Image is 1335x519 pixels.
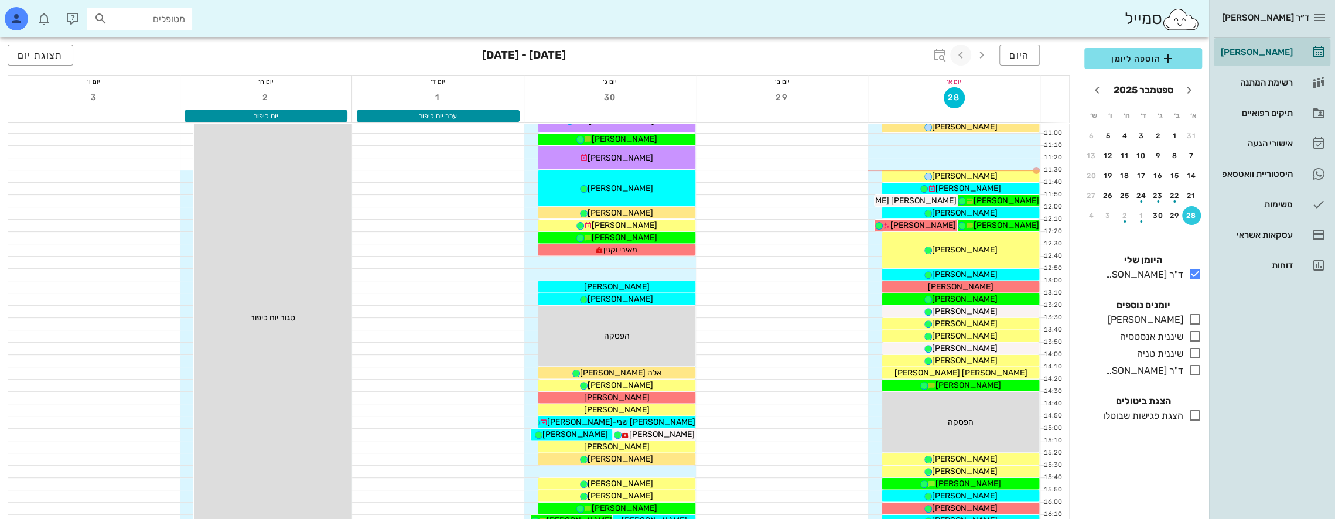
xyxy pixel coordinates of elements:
[1214,129,1330,158] a: אישורי הגעה
[935,380,1001,390] span: [PERSON_NAME]
[1115,192,1134,200] div: 25
[419,112,457,120] span: ערב יום כיפור
[255,87,276,108] button: 2
[1132,172,1151,180] div: 17
[1040,227,1064,237] div: 12:20
[771,87,793,108] button: 29
[1214,160,1330,188] a: היסטוריית וואטסאפ
[948,417,974,427] span: הפסקה
[254,112,278,120] span: יום כיפור
[1084,48,1202,69] button: הוספה ליומן
[1099,127,1118,145] button: 5
[1115,172,1134,180] div: 18
[932,454,998,464] span: [PERSON_NAME]
[944,87,965,108] button: 28
[1099,152,1118,160] div: 12
[932,269,998,279] span: [PERSON_NAME]
[1132,186,1151,205] button: 24
[1218,230,1293,240] div: עסקאות אשראי
[1169,105,1184,125] th: ב׳
[1166,206,1184,225] button: 29
[592,233,657,243] span: [PERSON_NAME]
[1166,186,1184,205] button: 22
[973,220,1039,230] span: [PERSON_NAME]
[35,9,42,16] span: תג
[524,76,696,87] div: יום ג׳
[1166,127,1184,145] button: 1
[1040,177,1064,187] div: 11:40
[588,183,653,193] span: [PERSON_NAME]
[999,45,1040,66] button: היום
[1214,99,1330,127] a: תיקים רפואיים
[1084,394,1202,408] h4: הצגת ביטולים
[1040,128,1064,138] div: 11:00
[180,76,352,87] div: יום ה׳
[580,368,661,378] span: אלה [PERSON_NAME]
[1182,146,1201,165] button: 7
[592,503,657,513] span: [PERSON_NAME]
[428,87,449,108] button: 1
[1132,347,1183,361] div: שיננית טניה
[1082,152,1101,160] div: 13
[1094,52,1193,66] span: הוספה ליומן
[1099,186,1118,205] button: 26
[932,331,998,341] span: [PERSON_NAME]
[1040,214,1064,224] div: 12:10
[1132,211,1151,220] div: 1
[932,245,998,255] span: [PERSON_NAME]
[1040,399,1064,409] div: 14:40
[588,491,653,501] span: [PERSON_NAME]
[1132,152,1151,160] div: 10
[1166,152,1184,160] div: 8
[1040,165,1064,175] div: 11:30
[973,196,1039,206] span: [PERSON_NAME]
[1132,132,1151,140] div: 3
[1149,127,1167,145] button: 2
[250,313,295,323] span: סגור יום כיפור
[1040,313,1064,323] div: 13:30
[932,466,998,476] span: [PERSON_NAME]
[894,368,1027,378] span: [PERSON_NAME] [PERSON_NAME]
[1084,298,1202,312] h4: יומנים נוספים
[1132,146,1151,165] button: 10
[1218,200,1293,209] div: משימות
[1040,190,1064,200] div: 11:50
[932,306,998,316] span: [PERSON_NAME]
[1082,127,1101,145] button: 6
[1040,202,1064,212] div: 12:00
[1040,473,1064,483] div: 15:40
[588,153,653,163] span: [PERSON_NAME]
[1218,78,1293,87] div: רשימת המתנה
[1166,192,1184,200] div: 22
[1149,166,1167,185] button: 16
[1040,264,1064,274] div: 12:50
[1166,172,1184,180] div: 15
[1040,424,1064,433] div: 15:00
[547,417,695,427] span: [PERSON_NAME] שני-[PERSON_NAME]
[1098,409,1183,423] div: הצגת פגישות שבוטלו
[1182,192,1201,200] div: 21
[1040,448,1064,458] div: 15:20
[1109,78,1178,102] button: ספטמבר 2025
[1214,221,1330,249] a: עסקאות אשראי
[1218,169,1293,179] div: היסטוריית וואטסאפ
[1214,190,1330,218] a: משימות
[1040,337,1064,347] div: 13:50
[1102,105,1117,125] th: ו׳
[1040,153,1064,163] div: 11:20
[1218,261,1293,270] div: דוחות
[1040,141,1064,151] div: 11:10
[599,87,620,108] button: 30
[1087,80,1108,101] button: חודש הבא
[1182,206,1201,225] button: 28
[1135,105,1150,125] th: ד׳
[352,76,524,87] div: יום ד׳
[1119,105,1134,125] th: ה׳
[1214,69,1330,97] a: רשימת המתנה
[1152,105,1167,125] th: ג׳
[589,116,668,126] span: שלי [PERSON_NAME]
[1166,211,1184,220] div: 29
[1040,436,1064,446] div: 15:10
[1082,186,1101,205] button: 27
[1085,105,1101,125] th: ש׳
